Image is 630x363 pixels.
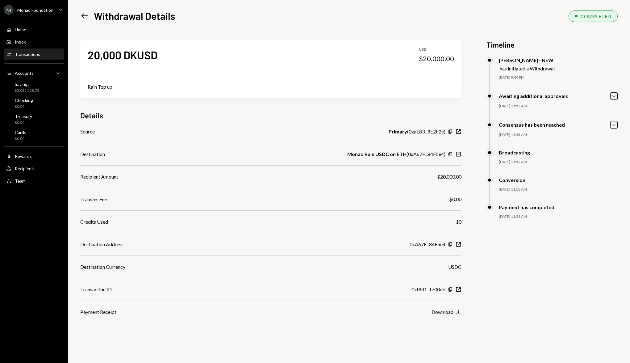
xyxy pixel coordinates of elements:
div: $5,031,228.75 [15,88,39,93]
h3: Details [80,110,103,120]
a: Team [4,175,64,186]
div: Accounts [15,70,34,76]
div: has initiated a Withdrawal [500,65,555,71]
div: Conversion [499,177,525,183]
div: [DATE] 11:53 AM [499,103,618,109]
div: $0.00 [15,136,26,141]
h3: Timeline [486,40,618,50]
div: $0.00 [449,196,461,203]
a: Cards$0.00 [4,128,64,143]
button: Download [432,309,461,316]
div: Destination Currency [80,263,125,271]
div: Checking [15,98,33,103]
div: Home [15,27,26,32]
a: Checking$0.00 [4,96,64,111]
div: Credits Used [80,218,108,226]
h1: Withdrawal Details [94,10,175,22]
div: Payment has completed [499,204,554,210]
div: Transaction ID [80,286,112,293]
div: 0xA67F...84E5e4 [410,241,445,248]
div: [DATE] 11:58 AM [499,187,618,192]
a: Inbox [4,36,64,47]
a: Accounts [4,67,64,78]
div: Recipients [15,166,35,171]
div: $20,000.00 [437,173,461,180]
div: $0.00 [15,104,33,109]
div: Recipient Amount [80,173,118,180]
div: Consensus has been reached [499,122,565,128]
a: Recipients [4,163,64,174]
div: [DATE] 11:53 AM [499,159,618,165]
div: 10 [456,218,461,226]
div: Destination [80,150,105,158]
a: Treasury$0.00 [4,112,64,127]
div: $20,000.00 [419,54,454,63]
a: Home [4,24,64,35]
div: [DATE] 9:49 PM [499,75,618,80]
div: Awaiting additional approvals [499,93,568,99]
div: 20,000 DKUSD [88,48,157,62]
div: Savings [15,82,39,87]
div: USD [419,47,454,52]
a: Rewards [4,150,64,162]
div: [DATE] 11:58 AM [499,214,618,219]
div: USDC [448,263,461,271]
div: ( 0xaE83...8E2F2e ) [389,128,445,135]
a: Transactions [4,49,64,60]
div: Transactions [15,52,40,57]
div: [PERSON_NAME] - NEW [499,57,555,63]
div: Transfer Fee [80,196,107,203]
div: COMPLETED [581,13,611,19]
div: [DATE] 11:53 AM [499,132,618,137]
div: Monad Foundation [17,7,53,13]
b: Monad Rain USDC on ETH [347,150,407,158]
div: Cards [15,130,26,135]
b: Primary [389,128,407,135]
div: Source [80,128,95,135]
a: Savings$5,031,228.75 [4,80,64,95]
div: Team [15,178,26,184]
div: Treasury [15,114,32,119]
div: Inbox [15,39,26,44]
div: Payment Receipt [80,308,116,316]
div: $0.00 [15,120,32,125]
div: Rain Top up [88,83,454,91]
div: M [4,5,14,15]
div: 0xf8d1...f700dd [411,286,445,293]
div: Rewards [15,154,32,159]
div: Broadcasting [499,150,530,155]
div: Destination Address [80,241,123,248]
div: Download [432,309,453,315]
div: ( 0xA67F...84E5e4 ) [347,150,445,158]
